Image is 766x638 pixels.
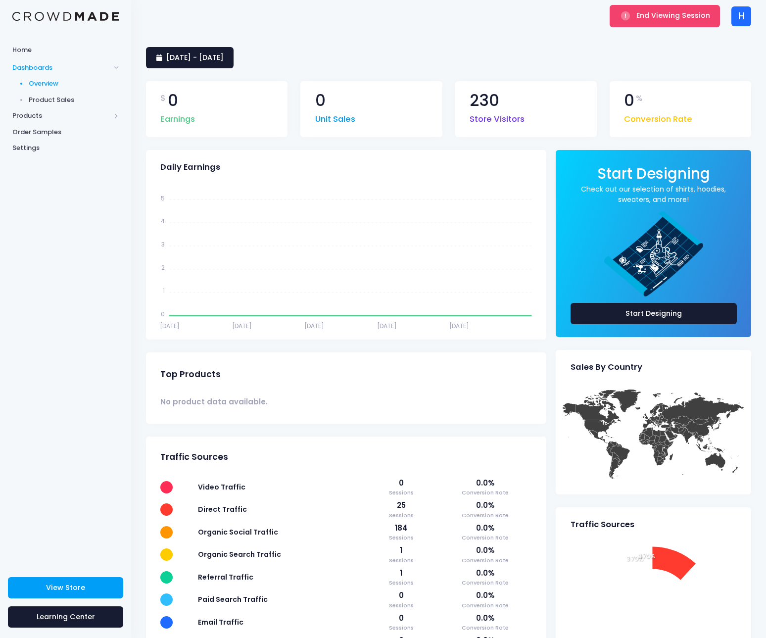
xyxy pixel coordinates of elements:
span: Unit Sales [315,108,355,126]
span: Sessions [374,489,429,497]
span: Home [12,45,119,55]
span: Settings [12,143,119,153]
span: Organic Search Traffic [198,549,281,559]
span: % [636,93,643,104]
span: Earnings [160,108,195,126]
span: Organic Social Traffic [198,527,278,537]
a: Check out our selection of shirts, hoodies, sweaters, and more! [571,184,737,205]
button: End Viewing Session [610,5,720,27]
a: Start Designing [597,172,710,181]
tspan: 3 [161,240,165,248]
span: Start Designing [597,163,710,184]
span: 0.0% [438,613,532,624]
tspan: [DATE] [449,321,469,330]
span: Products [12,111,110,121]
span: Conversion Rate [438,624,532,632]
span: 0 [374,590,429,601]
span: 0.0% [438,545,532,556]
tspan: 1 [163,287,165,295]
span: Traffic Sources [160,452,228,462]
tspan: 5 [161,194,165,202]
span: 0 [374,478,429,489]
img: Logo [12,12,119,21]
span: Email Traffic [198,617,243,627]
span: Dashboards [12,63,110,73]
span: No product data available. [160,396,268,407]
a: Start Designing [571,303,737,324]
span: Conversion Rate [438,601,532,610]
a: [DATE] - [DATE] [146,47,234,68]
span: View Store [46,583,85,592]
span: 184 [374,523,429,534]
span: End Viewing Session [636,10,710,20]
span: Traffic Sources [571,520,634,530]
span: Conversion Rate [438,489,532,497]
span: 1 [374,568,429,579]
span: Daily Earnings [160,162,220,172]
span: [DATE] - [DATE] [166,52,224,62]
span: Sessions [374,511,429,520]
span: Conversion Rate [624,108,692,126]
span: Referral Traffic [198,572,253,582]
span: 0 [624,93,634,109]
a: Learning Center [8,606,123,628]
tspan: [DATE] [160,321,180,330]
span: 25 [374,500,429,511]
div: H [731,6,751,26]
span: $ [160,93,166,104]
span: 0.0% [438,568,532,579]
span: 230 [470,93,499,109]
span: Paid Search Traffic [198,594,268,604]
span: Sessions [374,601,429,610]
span: Video Traffic [198,482,245,492]
tspan: [DATE] [232,321,252,330]
span: Conversion Rate [438,534,532,542]
span: Sessions [374,624,429,632]
span: 0.0% [438,590,532,601]
span: Order Samples [12,127,119,137]
span: Sessions [374,556,429,565]
tspan: 0 [161,310,165,318]
span: Overview [29,79,119,89]
tspan: [DATE] [304,321,324,330]
tspan: [DATE] [377,321,397,330]
span: 0 [168,93,178,109]
tspan: 2 [161,263,165,272]
span: 0.0% [438,500,532,511]
span: 0.0% [438,478,532,489]
span: Direct Traffic [198,504,247,514]
span: Sessions [374,579,429,587]
span: Product Sales [29,95,119,105]
span: Conversion Rate [438,579,532,587]
span: 0 [315,93,326,109]
span: Top Products [160,369,221,380]
span: 0.0% [438,523,532,534]
span: Store Visitors [470,108,525,126]
span: Conversion Rate [438,556,532,565]
span: 1 [374,545,429,556]
span: Learning Center [37,612,95,622]
a: View Store [8,577,123,598]
span: 0 [374,613,429,624]
span: Sessions [374,534,429,542]
span: Conversion Rate [438,511,532,520]
span: Sales By Country [571,362,642,372]
tspan: 4 [161,217,165,225]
